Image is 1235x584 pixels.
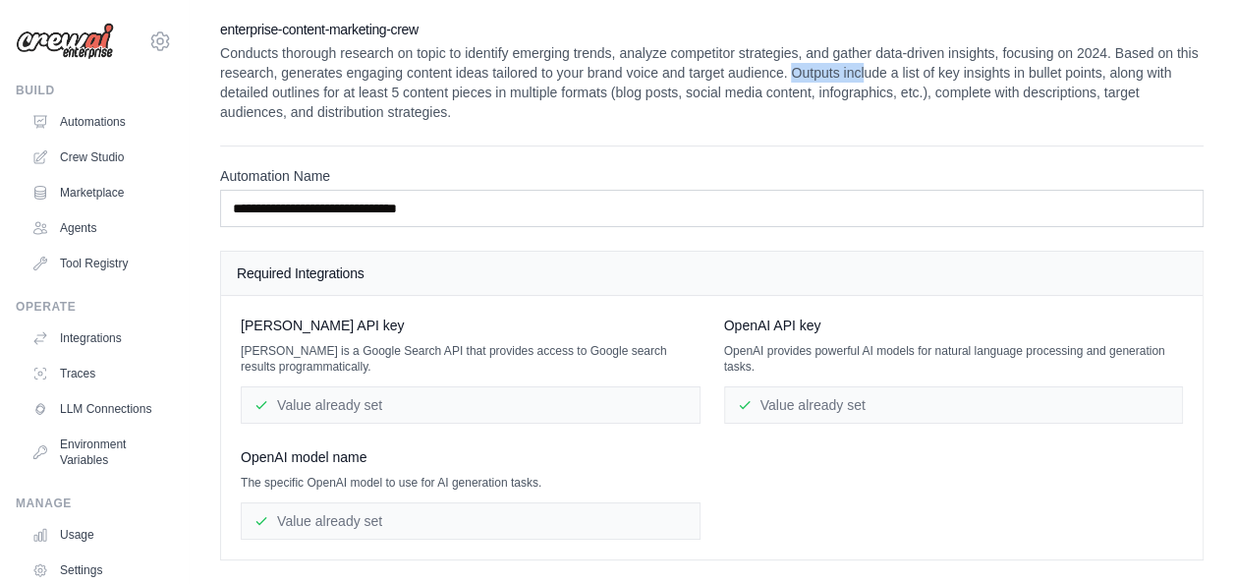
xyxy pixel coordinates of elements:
[16,496,172,511] div: Manage
[24,177,172,208] a: Marketplace
[241,386,701,424] div: Value already set
[24,519,172,551] a: Usage
[241,502,701,540] div: Value already set
[24,358,172,389] a: Traces
[24,322,172,354] a: Integrations
[724,316,821,335] span: OpenAI API key
[241,316,405,335] span: [PERSON_NAME] API key
[24,212,172,244] a: Agents
[724,386,1184,424] div: Value already set
[16,299,172,315] div: Operate
[724,343,1184,375] p: OpenAI provides powerful AI models for natural language processing and generation tasks.
[24,393,172,425] a: LLM Connections
[220,166,1204,186] label: Automation Name
[24,248,172,279] a: Tool Registry
[241,475,701,491] p: The specific OpenAI model to use for AI generation tasks.
[241,343,701,375] p: [PERSON_NAME] is a Google Search API that provides access to Google search results programmatically.
[241,447,366,467] span: OpenAI model name
[237,263,1187,283] h4: Required Integrations
[16,23,114,60] img: Logo
[220,43,1204,122] p: Conducts thorough research on topic to identify emerging trends, analyze competitor strategies, a...
[24,106,172,138] a: Automations
[220,20,1204,39] h2: enterprise-content-marketing-crew
[24,429,172,476] a: Environment Variables
[24,142,172,173] a: Crew Studio
[16,83,172,98] div: Build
